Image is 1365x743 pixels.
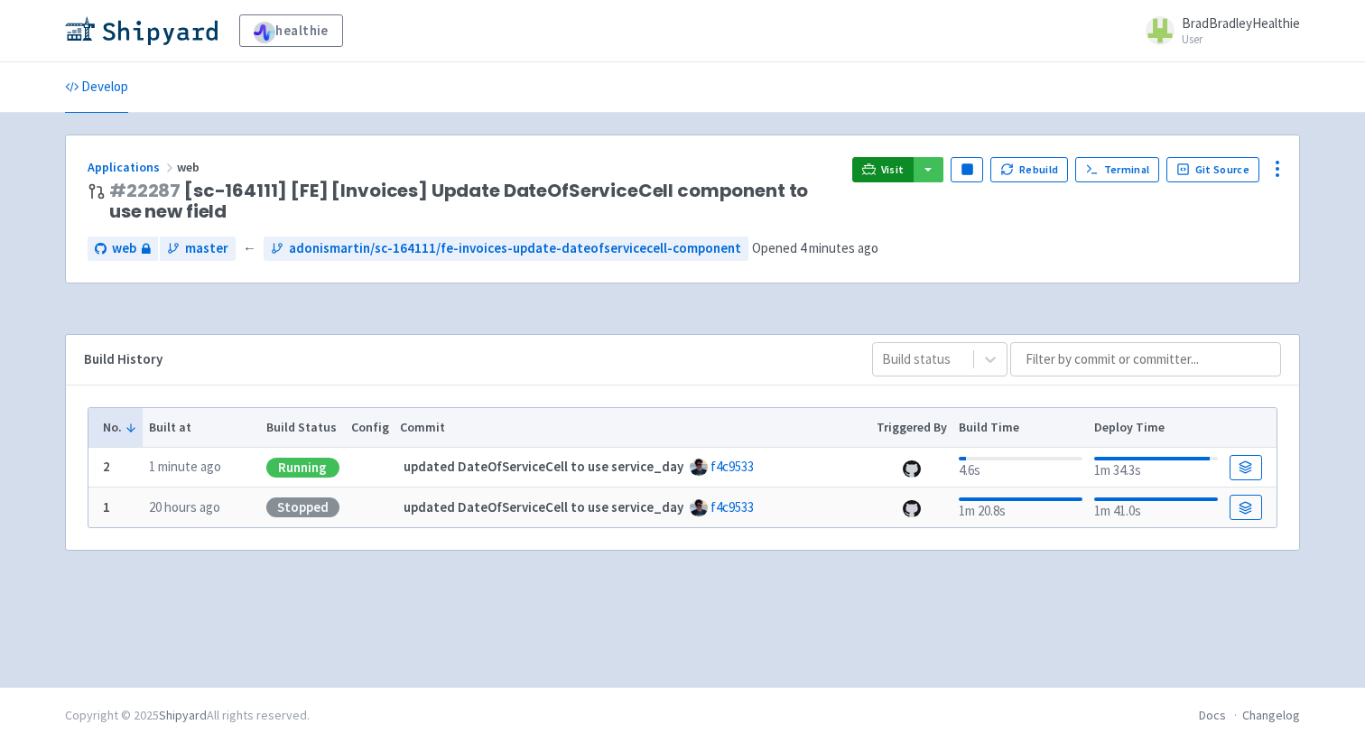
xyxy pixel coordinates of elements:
div: 4.6s [959,453,1082,481]
a: f4c9533 [710,498,754,515]
span: adonismartin/sc-164111/fe-invoices-update-dateofservicecell-component [289,238,741,259]
a: healthie [239,14,343,47]
span: Opened [752,239,878,256]
a: Git Source [1166,157,1259,182]
span: ← [243,238,256,259]
a: Docs [1199,707,1226,723]
a: BradBradleyHealthie User [1135,16,1300,45]
span: master [185,238,228,259]
span: web [112,238,136,259]
a: #22287 [109,178,181,203]
span: [sc-164111] [FE] [Invoices] Update DateOfServiceCell component to use new field [109,181,838,222]
a: Terminal [1075,157,1159,182]
button: No. [103,418,137,437]
strong: updated DateOfServiceCell to use service_day [404,458,683,475]
b: 2 [103,458,110,475]
time: 4 minutes ago [800,239,878,256]
a: master [160,237,236,261]
img: Shipyard logo [65,16,218,45]
div: Copyright © 2025 All rights reserved. [65,706,310,725]
span: Visit [881,163,905,177]
div: 1m 34.3s [1094,453,1218,481]
div: Stopped [266,497,339,517]
th: Config [345,408,395,448]
a: Visit [852,157,914,182]
div: 1m 20.8s [959,494,1082,522]
time: 20 hours ago [149,498,220,515]
div: 1m 41.0s [1094,494,1218,522]
th: Build Status [260,408,345,448]
strong: updated DateOfServiceCell to use service_day [404,498,683,515]
a: Applications [88,159,177,175]
a: Build Details [1230,495,1262,520]
a: Changelog [1242,707,1300,723]
th: Deploy Time [1088,408,1223,448]
span: web [177,159,202,175]
th: Triggered By [871,408,953,448]
div: Running [266,458,339,478]
th: Built at [143,408,260,448]
button: Rebuild [990,157,1068,182]
b: 1 [103,498,110,515]
a: adonismartin/sc-164111/fe-invoices-update-dateofservicecell-component [264,237,748,261]
input: Filter by commit or committer... [1010,342,1281,376]
a: Shipyard [159,707,207,723]
a: f4c9533 [710,458,754,475]
div: Build History [84,349,843,370]
a: Build Details [1230,455,1262,480]
time: 1 minute ago [149,458,221,475]
small: User [1182,33,1300,45]
a: web [88,237,158,261]
th: Build Time [952,408,1088,448]
th: Commit [395,408,871,448]
a: Develop [65,62,128,113]
span: BradBradleyHealthie [1182,14,1300,32]
button: Pause [951,157,983,182]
